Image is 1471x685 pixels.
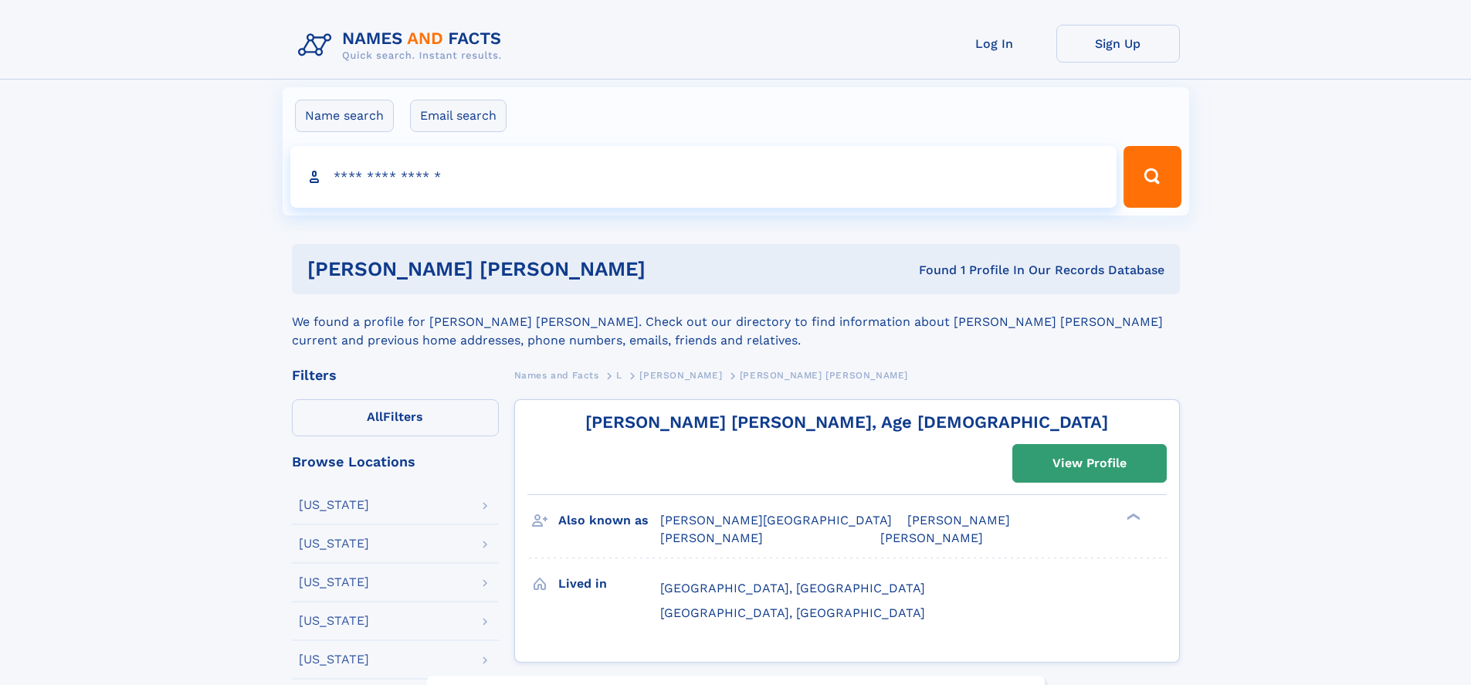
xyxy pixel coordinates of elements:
[410,100,507,132] label: Email search
[660,531,763,545] span: [PERSON_NAME]
[907,513,1010,527] span: [PERSON_NAME]
[1124,146,1181,208] button: Search Button
[299,499,369,511] div: [US_STATE]
[299,537,369,550] div: [US_STATE]
[558,507,660,534] h3: Also known as
[1056,25,1180,63] a: Sign Up
[307,259,782,279] h1: [PERSON_NAME] [PERSON_NAME]
[292,368,499,382] div: Filters
[782,262,1164,279] div: Found 1 Profile In Our Records Database
[299,615,369,627] div: [US_STATE]
[292,399,499,436] label: Filters
[660,513,892,527] span: [PERSON_NAME][GEOGRAPHIC_DATA]
[1013,445,1166,482] a: View Profile
[585,412,1108,432] a: [PERSON_NAME] [PERSON_NAME], Age [DEMOGRAPHIC_DATA]
[1123,512,1141,522] div: ❯
[740,370,908,381] span: [PERSON_NAME] [PERSON_NAME]
[639,370,722,381] span: [PERSON_NAME]
[616,370,622,381] span: L
[660,581,925,595] span: [GEOGRAPHIC_DATA], [GEOGRAPHIC_DATA]
[299,653,369,666] div: [US_STATE]
[616,365,622,385] a: L
[880,531,983,545] span: [PERSON_NAME]
[639,365,722,385] a: [PERSON_NAME]
[933,25,1056,63] a: Log In
[514,365,599,385] a: Names and Facts
[367,409,383,424] span: All
[1052,446,1127,481] div: View Profile
[558,571,660,597] h3: Lived in
[660,605,925,620] span: [GEOGRAPHIC_DATA], [GEOGRAPHIC_DATA]
[299,576,369,588] div: [US_STATE]
[292,455,499,469] div: Browse Locations
[292,294,1180,350] div: We found a profile for [PERSON_NAME] [PERSON_NAME]. Check out our directory to find information a...
[292,25,514,66] img: Logo Names and Facts
[295,100,394,132] label: Name search
[290,146,1117,208] input: search input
